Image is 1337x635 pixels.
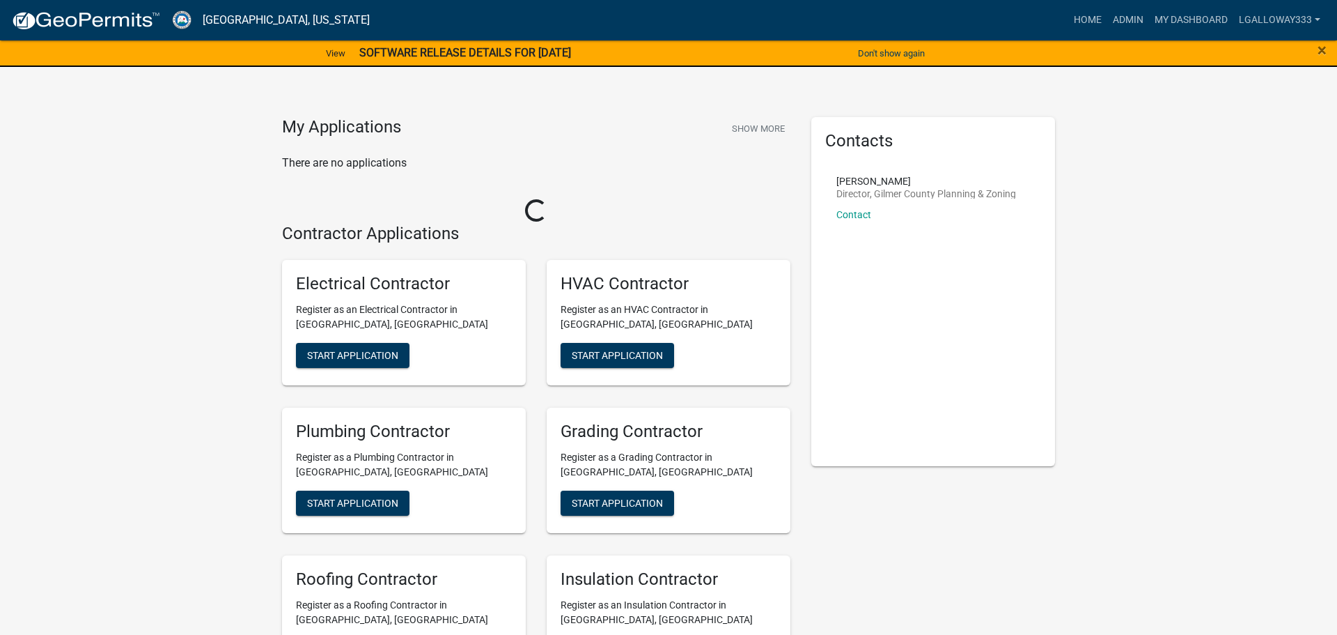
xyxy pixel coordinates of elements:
[320,42,351,65] a: View
[572,350,663,361] span: Start Application
[307,497,398,508] span: Start Application
[296,422,512,442] h5: Plumbing Contractor
[1068,7,1107,33] a: Home
[836,209,871,220] a: Contact
[296,491,409,516] button: Start Application
[726,117,790,140] button: Show More
[561,343,674,368] button: Start Application
[282,117,401,138] h4: My Applications
[561,274,776,294] h5: HVAC Contractor
[1107,7,1149,33] a: Admin
[307,350,398,361] span: Start Application
[1233,7,1326,33] a: lgalloway333
[836,189,1016,199] p: Director, Gilmer County Planning & Zoning
[296,343,409,368] button: Start Application
[836,176,1016,186] p: [PERSON_NAME]
[561,491,674,516] button: Start Application
[282,155,790,171] p: There are no applications
[1318,40,1327,60] span: ×
[561,569,776,590] h5: Insulation Contractor
[203,8,370,32] a: [GEOGRAPHIC_DATA], [US_STATE]
[561,450,776,480] p: Register as a Grading Contractor in [GEOGRAPHIC_DATA], [GEOGRAPHIC_DATA]
[359,46,571,59] strong: SOFTWARE RELEASE DETAILS FOR [DATE]
[296,274,512,294] h5: Electrical Contractor
[561,422,776,442] h5: Grading Contractor
[282,224,790,244] h4: Contractor Applications
[1318,42,1327,59] button: Close
[296,450,512,480] p: Register as a Plumbing Contractor in [GEOGRAPHIC_DATA], [GEOGRAPHIC_DATA]
[296,598,512,627] p: Register as a Roofing Contractor in [GEOGRAPHIC_DATA], [GEOGRAPHIC_DATA]
[852,42,930,65] button: Don't show again
[561,598,776,627] p: Register as an Insulation Contractor in [GEOGRAPHIC_DATA], [GEOGRAPHIC_DATA]
[171,10,191,29] img: Gilmer County, Georgia
[1149,7,1233,33] a: My Dashboard
[561,303,776,332] p: Register as an HVAC Contractor in [GEOGRAPHIC_DATA], [GEOGRAPHIC_DATA]
[825,131,1041,151] h5: Contacts
[572,497,663,508] span: Start Application
[296,569,512,590] h5: Roofing Contractor
[296,303,512,332] p: Register as an Electrical Contractor in [GEOGRAPHIC_DATA], [GEOGRAPHIC_DATA]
